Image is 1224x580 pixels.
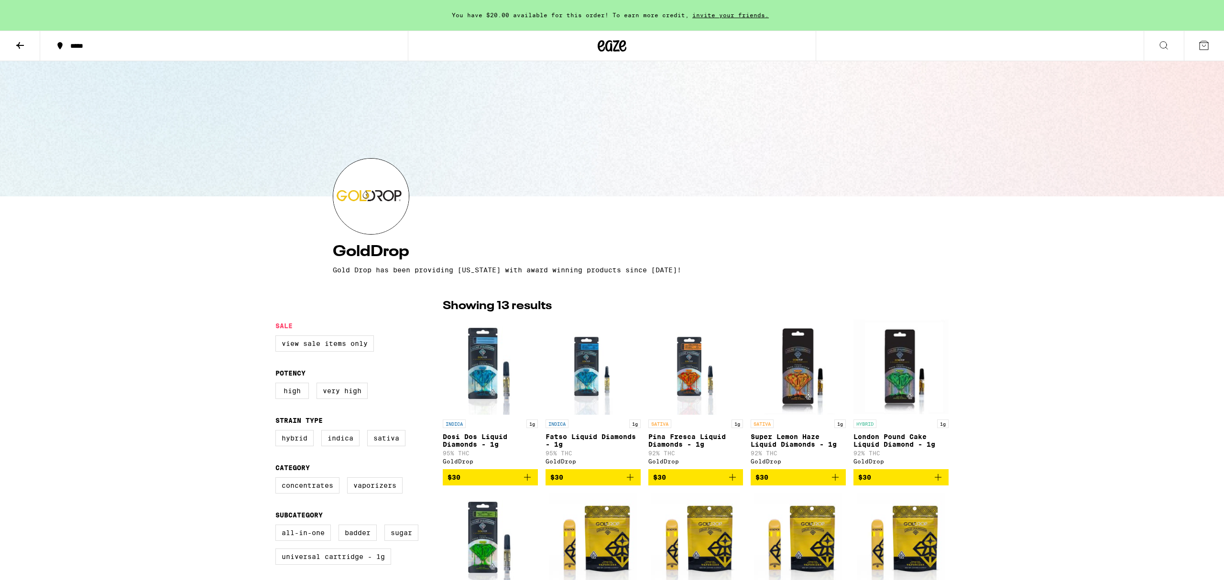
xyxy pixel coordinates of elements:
span: invite your friends. [689,12,772,18]
span: $30 [448,473,460,481]
p: 1g [732,419,743,428]
p: 1g [937,419,949,428]
p: HYBRID [853,419,876,428]
button: Add to bag [751,469,846,485]
label: Hybrid [275,430,314,446]
p: 92% THC [751,450,846,456]
p: London Pound Cake Liquid Diamond - 1g [853,433,949,448]
a: Open page for Super Lemon Haze Liquid Diamonds - 1g from GoldDrop [751,319,846,469]
p: 1g [629,419,641,428]
a: Open page for Dosi Dos Liquid Diamonds - 1g from GoldDrop [443,319,538,469]
label: All-In-One [275,525,331,541]
img: GoldDrop - Fatso Liquid Diamonds - 1g [555,319,631,415]
p: Showing 13 results [443,298,552,314]
span: $30 [653,473,666,481]
p: 1g [526,419,538,428]
p: Pina Fresca Liquid Diamonds - 1g [648,433,743,448]
legend: Category [275,464,310,472]
label: Vaporizers [347,477,403,494]
button: Add to bag [546,469,641,485]
h4: GoldDrop [333,244,891,259]
div: GoldDrop [546,458,641,464]
legend: Potency [275,369,306,377]
button: Add to bag [853,469,949,485]
div: GoldDrop [443,458,538,464]
label: High [275,383,309,399]
a: Open page for Pina Fresca Liquid Diamonds - 1g from GoldDrop [648,319,743,469]
button: Add to bag [648,469,743,485]
label: Universal Cartridge - 1g [275,548,391,565]
span: $30 [550,473,563,481]
p: Gold Drop has been providing [US_STATE] with award winning products since [DATE]! [333,266,807,274]
button: Add to bag [443,469,538,485]
legend: Sale [275,322,293,330]
div: GoldDrop [648,458,743,464]
img: GoldDrop - London Pound Cake Liquid Diamond - 1g [853,319,949,415]
p: SATIVA [648,419,671,428]
img: GoldDrop - Super Lemon Haze Liquid Diamonds - 1g [753,319,844,415]
label: Concentrates [275,477,339,494]
label: Very High [317,383,368,399]
label: Indica [321,430,360,446]
span: You have $20.00 available for this order! To earn more credit, [452,12,689,18]
div: GoldDrop [853,458,949,464]
label: Badder [339,525,377,541]
p: SATIVA [751,419,774,428]
legend: Strain Type [275,417,323,424]
p: INDICA [546,419,568,428]
p: 95% THC [546,450,641,456]
p: Fatso Liquid Diamonds - 1g [546,433,641,448]
a: Open page for Fatso Liquid Diamonds - 1g from GoldDrop [546,319,641,469]
p: 95% THC [443,450,538,456]
label: Sugar [384,525,418,541]
a: Open page for London Pound Cake Liquid Diamond - 1g from GoldDrop [853,319,949,469]
label: Sativa [367,430,405,446]
span: $30 [755,473,768,481]
p: Super Lemon Haze Liquid Diamonds - 1g [751,433,846,448]
p: Dosi Dos Liquid Diamonds - 1g [443,433,538,448]
img: GoldDrop - Pina Fresca Liquid Diamonds - 1g [657,319,734,415]
img: GoldDrop logo [333,159,409,234]
label: View Sale Items Only [275,335,374,352]
div: GoldDrop [751,458,846,464]
legend: Subcategory [275,511,323,519]
p: 92% THC [853,450,949,456]
p: INDICA [443,419,466,428]
p: 92% THC [648,450,743,456]
img: GoldDrop - Dosi Dos Liquid Diamonds - 1g [445,319,536,415]
p: 1g [834,419,846,428]
span: $30 [858,473,871,481]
